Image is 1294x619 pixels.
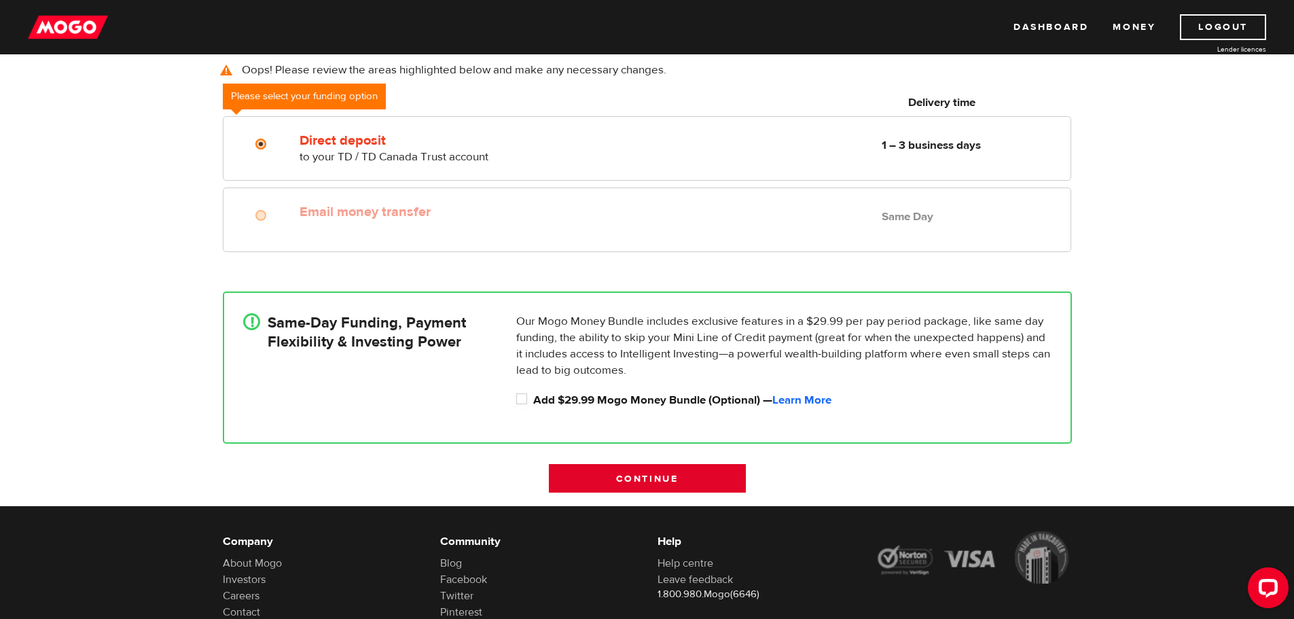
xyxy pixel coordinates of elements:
a: Facebook [440,573,487,586]
div: Please select your funding option [223,84,386,109]
a: Pinterest [440,605,482,619]
a: Leave feedback [658,573,733,586]
a: Money [1113,14,1155,40]
a: Dashboard [1013,14,1088,40]
h6: Community [440,533,637,550]
p: Our Mogo Money Bundle includes exclusive features in a $29.99 per pay period package, like same d... [516,313,1052,378]
h6: Funding options [299,94,612,111]
label: Add $29.99 Mogo Money Bundle (Optional) — [533,392,1052,408]
img: mogo_logo-11ee424be714fa7cbb0f0f49df9e16ec.png [28,14,108,40]
label: Direct deposit [300,132,612,149]
iframe: LiveChat chat widget [1237,562,1294,619]
span: to your TD / TD Canada Trust account [300,149,488,164]
a: Investors [223,573,266,586]
b: Same Day [882,209,933,224]
input: Continue [549,464,746,493]
h4: Same-Day Funding, Payment Flexibility & Investing Power [268,313,466,351]
a: About Mogo [223,556,282,570]
a: Blog [440,556,462,570]
a: Help centre [658,556,713,570]
h3: Select a funding option below [223,35,1072,56]
a: Learn More [772,393,831,408]
a: Contact [223,605,260,619]
label: Email money transfer [300,204,612,220]
p: 1.800.980.Mogo(6646) [658,588,855,601]
input: Add $29.99 Mogo Money Bundle (Optional) &mdash; <a id="loan_application_mini_bundle_learn_more" h... [516,392,533,409]
div: ! [243,313,260,330]
h6: Help [658,533,855,550]
a: Twitter [440,589,473,603]
img: legal-icons-92a2ffecb4d32d839781d1b4e4802d7b.png [875,531,1072,584]
p: Oops! Please review the areas highlighted below and make any necessary changes. [223,62,1072,78]
h6: Delivery time [818,94,1066,111]
h6: Company [223,533,420,550]
b: 1 – 3 business days [882,138,981,153]
a: Logout [1180,14,1266,40]
a: Careers [223,589,259,603]
a: Lender licences [1164,44,1266,54]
